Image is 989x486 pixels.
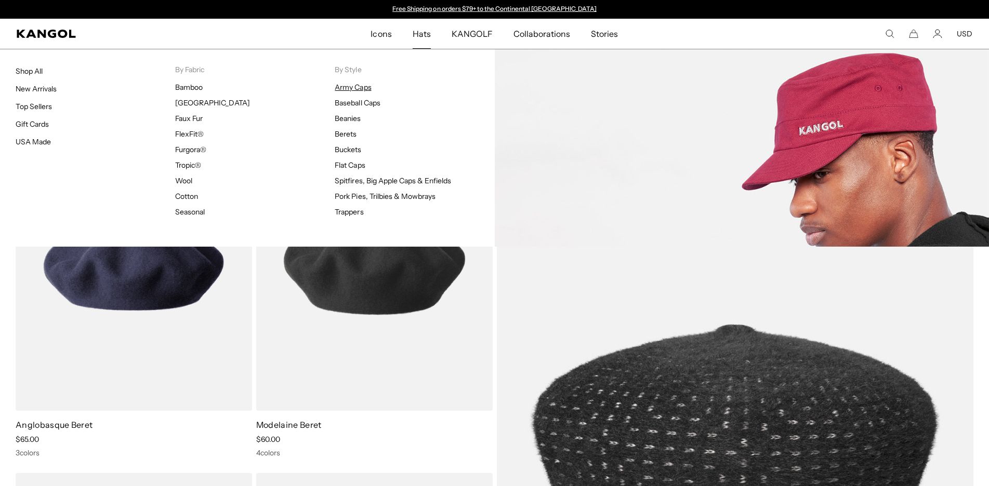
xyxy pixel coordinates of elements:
[335,83,371,92] a: Army Caps
[371,19,391,49] span: Icons
[581,19,628,49] a: Stories
[388,5,602,14] div: Announcement
[175,65,335,74] p: By Fabric
[452,19,493,49] span: KANGOLF
[513,19,570,49] span: Collaborations
[909,29,918,38] button: Cart
[256,114,493,411] img: Modelaine Beret
[175,176,192,185] a: Wool
[335,129,357,139] a: Berets
[957,29,972,38] button: USD
[16,435,39,444] span: $65.00
[175,207,205,217] a: Seasonal
[335,145,361,154] a: Buckets
[335,65,494,74] p: By Style
[335,114,361,123] a: Beanies
[16,119,49,129] a: Gift Cards
[16,137,51,146] a: USA Made
[335,192,436,201] a: Pork Pies, Trilbies & Mowbrays
[175,114,203,123] a: Faux Fur
[175,192,198,201] a: Cotton
[256,435,280,444] span: $60.00
[335,98,380,107] a: Baseball Caps
[16,114,252,411] img: Anglobasque Beret
[388,5,602,14] div: 1 of 2
[503,19,581,49] a: Collaborations
[175,145,206,154] a: Furgora®
[16,84,57,93] a: New Arrivals
[388,5,602,14] slideshow-component: Announcement bar
[16,420,93,430] a: Anglobasque Beret
[335,176,451,185] a: Spitfires, Big Apple Caps & Enfields
[441,19,503,49] a: KANGOLF
[360,19,402,49] a: Icons
[16,448,252,457] div: 3 colors
[402,19,441,49] a: Hats
[175,83,203,92] a: Bamboo
[17,30,246,38] a: Kangol
[16,66,43,76] a: Shop All
[16,102,52,111] a: Top Sellers
[413,19,431,49] span: Hats
[885,29,894,38] summary: Search here
[175,129,204,139] a: FlexFit®
[335,160,365,170] a: Flat Caps
[175,160,201,170] a: Tropic®
[175,98,249,107] a: [GEOGRAPHIC_DATA]
[256,420,322,430] a: Modelaine Beret
[392,5,597,12] a: Free Shipping on orders $79+ to the Continental [GEOGRAPHIC_DATA]
[933,29,942,38] a: Account
[591,19,618,49] span: Stories
[256,448,493,457] div: 4 colors
[335,207,363,217] a: Trappers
